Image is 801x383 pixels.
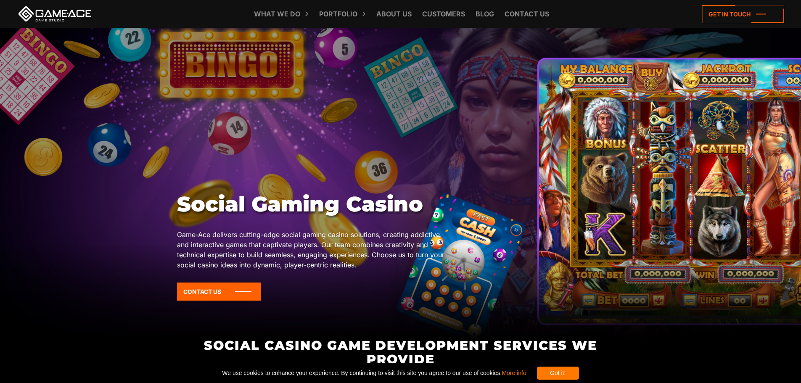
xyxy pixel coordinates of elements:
h1: Social Gaming Casino [177,192,445,217]
a: Get in touch [702,5,784,23]
h2: Social Casino Game Development Services We Provide [177,338,624,366]
a: Contact Us [177,283,261,301]
p: Game-Ace delivers cutting-edge social gaming casino solutions, creating addictive and interactive... [177,230,445,270]
a: More info [502,370,526,376]
span: We use cookies to enhance your experience. By continuing to visit this site you agree to our use ... [222,367,526,380]
div: Got it! [537,367,579,380]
